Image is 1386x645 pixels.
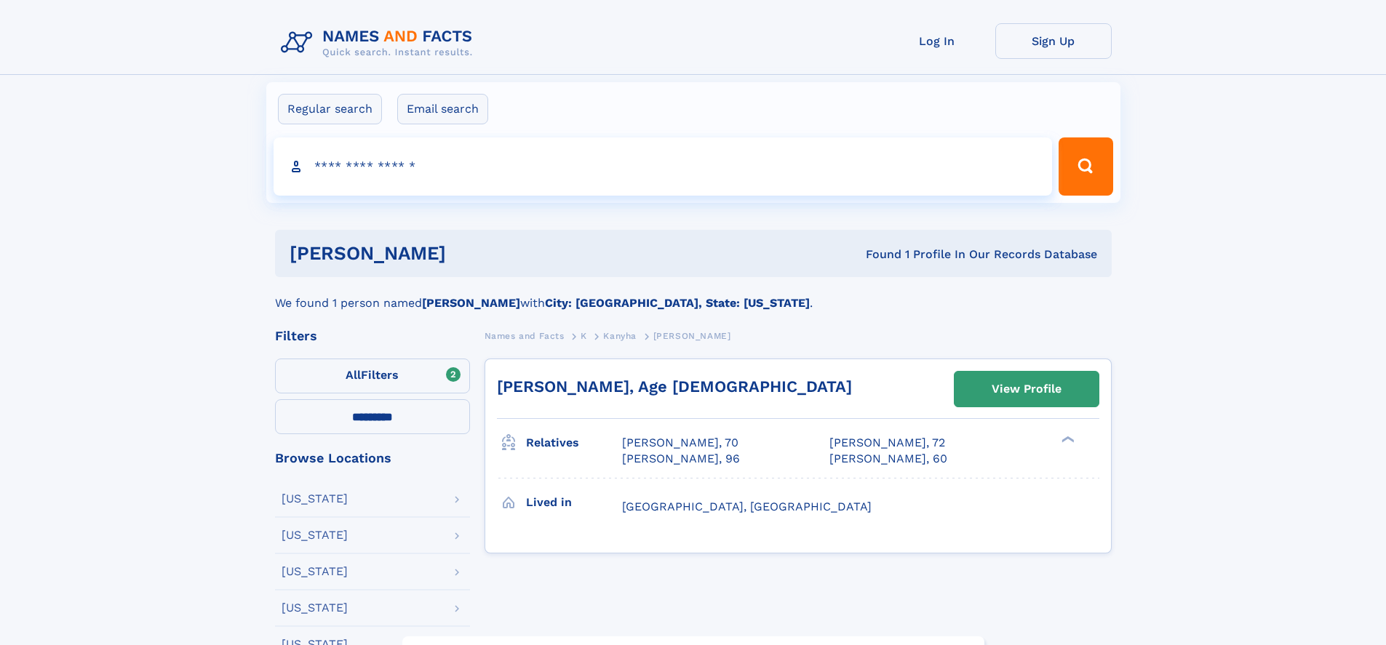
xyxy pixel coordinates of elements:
h1: [PERSON_NAME] [290,244,656,263]
a: Sign Up [995,23,1112,59]
span: K [581,331,587,341]
label: Filters [275,358,470,393]
span: [PERSON_NAME] [653,331,731,341]
span: All [346,368,361,382]
b: City: [GEOGRAPHIC_DATA], State: [US_STATE] [545,296,810,310]
div: View Profile [992,372,1062,406]
div: Filters [275,329,470,342]
span: Kanyha [603,331,637,341]
div: Browse Locations [275,452,470,465]
input: search input [274,137,1053,196]
label: Email search [397,94,488,124]
div: We found 1 person named with . [275,277,1112,312]
a: Kanyha [603,326,637,345]
div: [US_STATE] [282,493,348,505]
a: Names and Facts [485,326,565,345]
a: K [581,326,587,345]
a: View Profile [955,372,1099,406]
div: [US_STATE] [282,529,348,541]
label: Regular search [278,94,382,124]
button: Search Button [1059,137,1112,196]
h3: Lived in [526,490,622,515]
a: Log In [879,23,995,59]
a: [PERSON_NAME], 72 [829,435,945,451]
b: [PERSON_NAME] [422,296,520,310]
img: Logo Names and Facts [275,23,485,63]
h3: Relatives [526,430,622,455]
a: [PERSON_NAME], 60 [829,451,947,467]
div: ❯ [1058,435,1075,444]
a: [PERSON_NAME], 96 [622,451,740,467]
span: [GEOGRAPHIC_DATA], [GEOGRAPHIC_DATA] [622,500,872,513]
div: [US_STATE] [282,602,348,614]
a: [PERSON_NAME], 70 [622,435,738,451]
div: Found 1 Profile In Our Records Database [656,247,1097,263]
a: [PERSON_NAME], Age [DEMOGRAPHIC_DATA] [497,377,852,396]
div: [US_STATE] [282,566,348,577]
